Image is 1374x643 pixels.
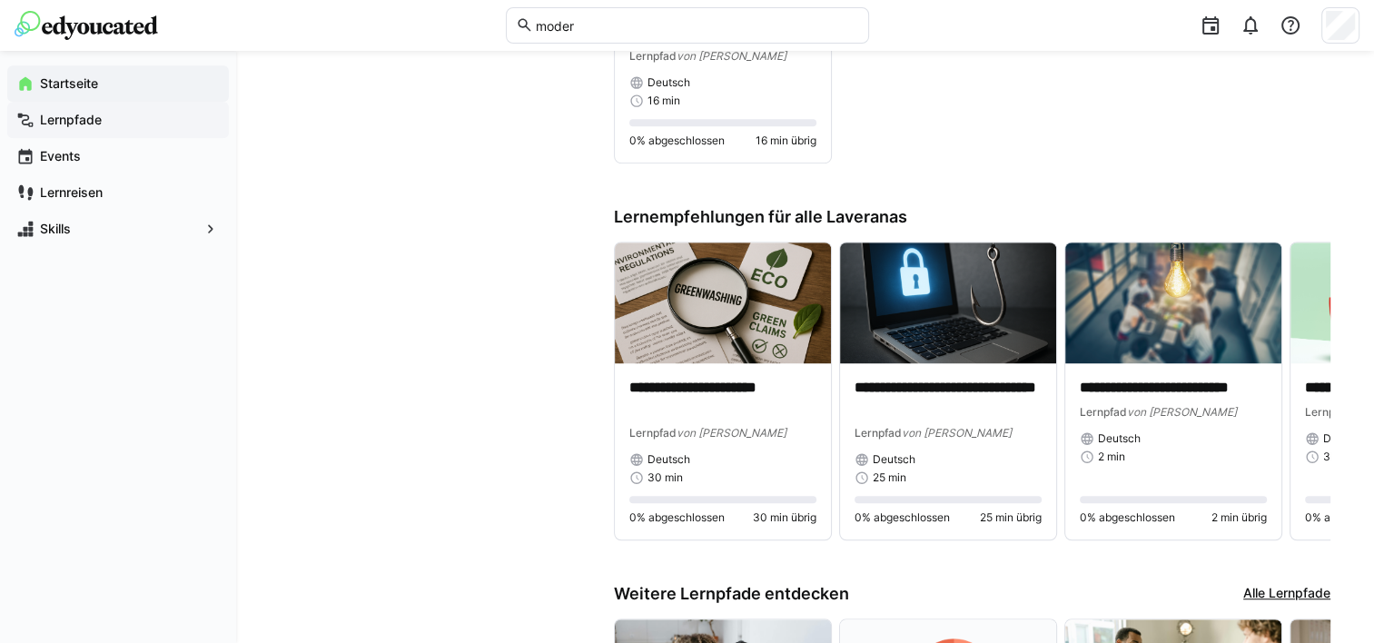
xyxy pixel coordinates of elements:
span: 30 min übrig [753,510,816,525]
span: 0% abgeschlossen [629,134,725,148]
span: von [PERSON_NAME] [677,49,786,63]
span: 25 min übrig [980,510,1042,525]
span: Lernpfad [855,426,902,440]
span: 0% abgeschlossen [855,510,950,525]
span: Lernpfad [629,49,677,63]
span: Deutsch [1323,431,1366,446]
img: image [1065,242,1281,364]
span: Lernpfad [629,426,677,440]
span: Deutsch [647,452,690,467]
h3: Weitere Lernpfade entdecken [614,584,849,604]
span: 0% abgeschlossen [629,510,725,525]
span: 2 min übrig [1211,510,1267,525]
span: 16 min übrig [756,134,816,148]
img: image [840,242,1056,364]
span: 30 min [647,470,683,485]
span: 16 min [647,94,680,108]
span: Deutsch [1098,431,1141,446]
span: Deutsch [873,452,915,467]
span: 25 min [873,470,906,485]
span: 2 min [1098,450,1125,464]
a: Alle Lernpfade [1243,584,1330,604]
span: von [PERSON_NAME] [677,426,786,440]
span: 0% abgeschlossen [1080,510,1175,525]
span: Deutsch [647,75,690,90]
span: Lernpfad [1080,405,1127,419]
span: Lernpfad [1305,405,1352,419]
h3: Lernempfehlungen für alle Laveranas [614,207,1330,227]
span: von [PERSON_NAME] [902,426,1012,440]
img: image [615,242,831,364]
span: von [PERSON_NAME] [1127,405,1237,419]
span: 3h 33m [1323,450,1363,464]
input: Skills und Lernpfade durchsuchen… [533,17,858,34]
